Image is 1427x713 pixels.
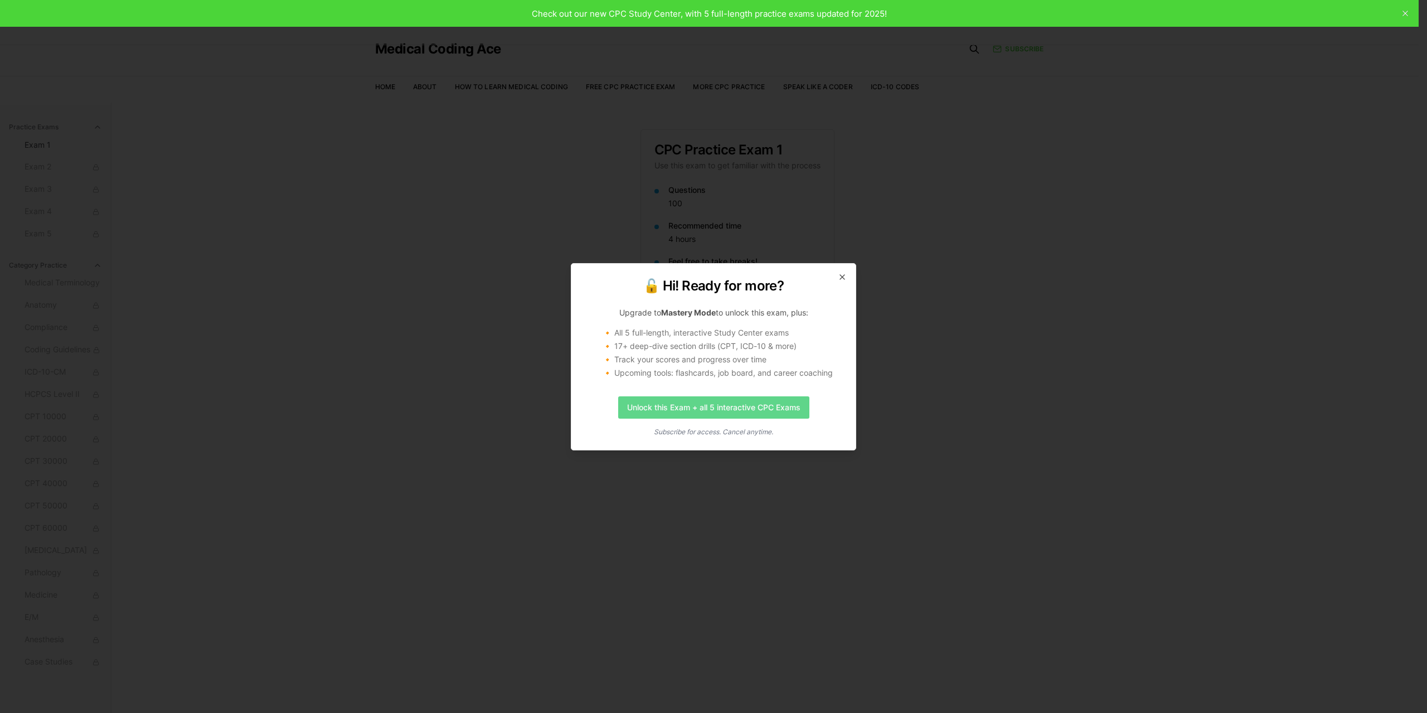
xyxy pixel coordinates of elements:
[585,277,842,295] h2: 🔓 Hi! Ready for more?
[603,354,842,365] li: 🔸 Track your scores and progress over time
[603,341,842,352] li: 🔸 17+ deep-dive section drills (CPT, ICD-10 & more)
[585,307,842,318] p: Upgrade to to unlock this exam, plus:
[654,428,773,436] i: Subscribe for access. Cancel anytime.
[603,367,842,379] li: 🔸 Upcoming tools: flashcards, job board, and career coaching
[661,308,716,317] strong: Mastery Mode
[618,396,809,419] a: Unlock this Exam + all 5 interactive CPC Exams
[603,327,842,338] li: 🔸 All 5 full-length, interactive Study Center exams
